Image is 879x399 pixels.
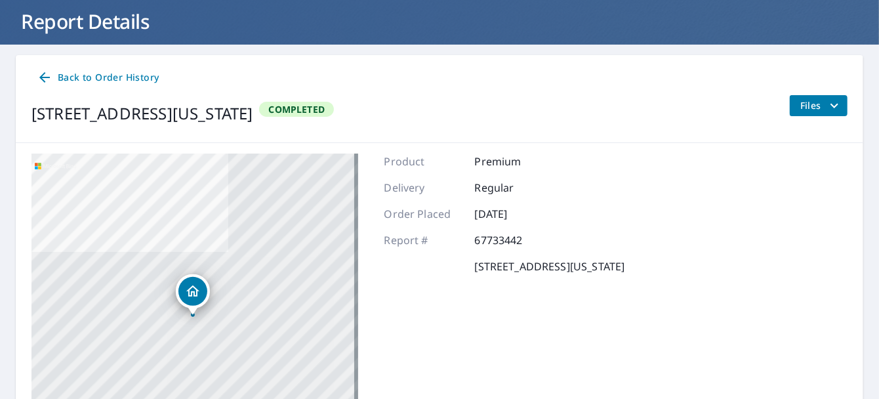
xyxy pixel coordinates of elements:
p: Premium [475,154,554,169]
p: Report # [384,232,463,248]
p: Regular [475,180,554,196]
span: Completed [260,103,333,115]
p: [DATE] [475,206,554,222]
p: Product [384,154,463,169]
div: [STREET_ADDRESS][US_STATE] [31,102,253,125]
button: filesDropdownBtn-67733442 [789,95,848,116]
span: Files [800,98,842,114]
div: Dropped pin, building 1, Residential property, 3469 Pasture Ln Virginia Beach, VA 23453 [176,274,210,315]
a: Back to Order History [31,66,164,90]
span: Back to Order History [37,70,159,86]
p: Order Placed [384,206,463,222]
p: [STREET_ADDRESS][US_STATE] [475,259,625,274]
h1: Report Details [16,8,863,35]
p: 67733442 [475,232,554,248]
p: Delivery [384,180,463,196]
